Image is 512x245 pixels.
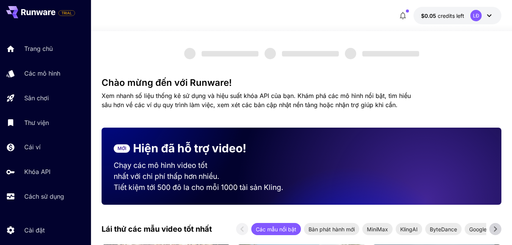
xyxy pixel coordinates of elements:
[102,92,411,109] font: Xem nhanh số liệu thống kê sử dụng và hiệu suất khóa API của bạn. Khám phá các mô hình nổi bật, t...
[413,7,501,24] button: $0.05LĐ
[133,141,246,155] font: Hiện đã hỗ trợ video!
[256,226,296,232] font: Các mẫu nổi bật
[425,223,462,235] div: ByteDance
[473,13,479,19] font: LĐ
[59,10,75,16] span: TRIAL
[58,8,75,17] span: Add your payment card to enable full platform functionality.
[24,119,49,126] font: Thư viện
[24,94,49,102] font: Sân chơi
[24,226,45,234] font: Cài đặt
[102,224,212,234] font: Lái thử các mẫu video tốt nhất
[438,13,464,19] span: credits left
[24,168,50,175] font: Khóa API
[421,12,464,20] div: $0.05
[465,223,502,235] div: Google Veo
[24,143,41,151] font: Cái ví
[114,183,283,192] font: Tiết kiệm tới 500 đô la cho mỗi 1000 tài sản Kling.
[362,223,393,235] div: MiniMax
[102,77,232,88] font: Chào mừng đến với Runware!
[304,223,359,235] div: Bản phát hành mới
[251,223,301,235] div: Các mẫu nổi bật
[24,45,53,52] font: Trang chủ
[24,193,64,200] font: Cách sử dụng
[367,226,388,232] font: MiniMax
[400,226,418,232] font: KlingAI
[430,226,457,232] font: ByteDance
[469,226,498,232] font: Google Veo
[421,13,438,19] span: $0.05
[396,223,422,235] div: KlingAI
[308,226,355,232] font: Bản phát hành mới
[24,70,60,77] font: Các mô hình
[114,161,219,181] font: Chạy các mô hình video tốt nhất với chi phí thấp hơn nhiều.
[117,145,126,151] font: MỚI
